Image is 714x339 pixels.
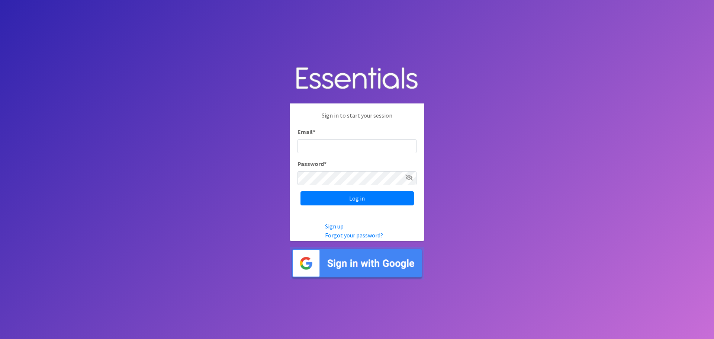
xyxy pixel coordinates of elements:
[290,247,424,279] img: Sign in with Google
[297,111,416,127] p: Sign in to start your session
[325,231,383,239] a: Forgot your password?
[290,60,424,98] img: Human Essentials
[313,128,315,135] abbr: required
[300,191,414,205] input: Log in
[297,127,315,136] label: Email
[324,160,327,167] abbr: required
[325,223,344,230] a: Sign up
[297,159,327,168] label: Password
